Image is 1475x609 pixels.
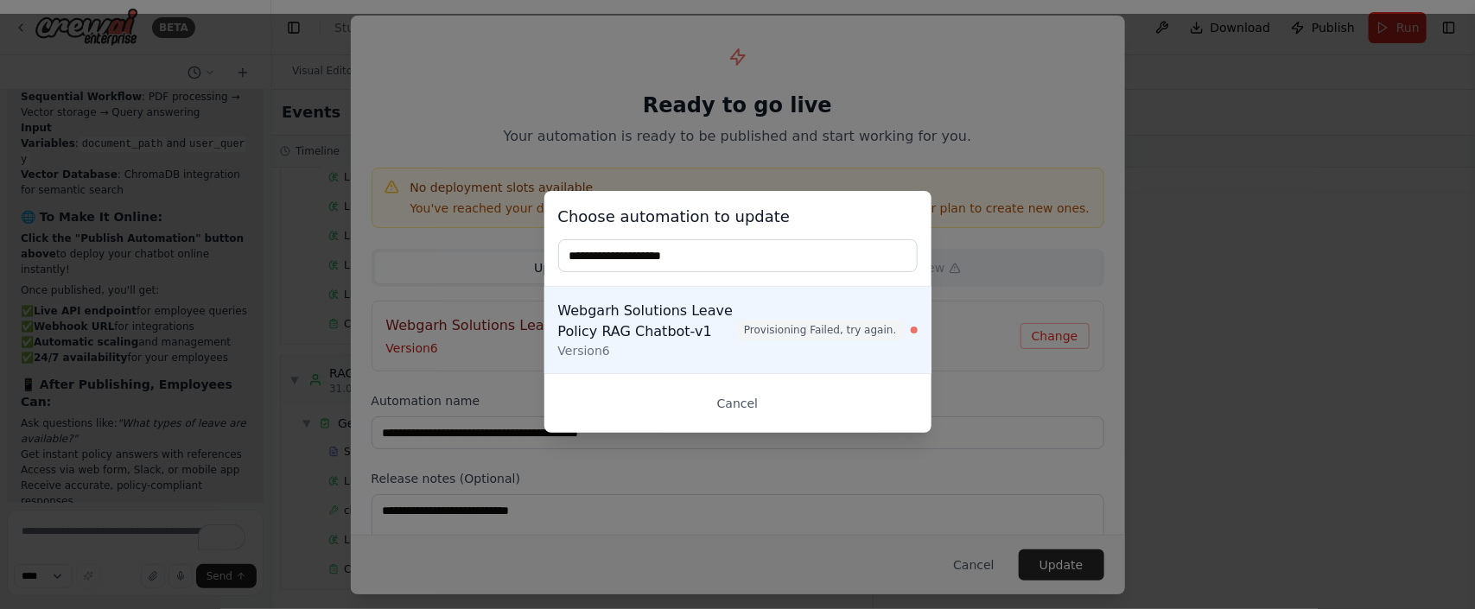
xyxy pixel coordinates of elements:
button: Cancel [558,388,918,419]
h3: Choose automation to update [558,205,918,229]
span: Provisioning Failed, try again. [737,320,903,340]
div: Version 6 [558,342,738,359]
button: Webgarh Solutions Leave Policy RAG Chatbot-v1Version6Provisioning Failed, try again. [544,287,931,373]
div: Webgarh Solutions Leave Policy RAG Chatbot-v1 [558,301,738,342]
